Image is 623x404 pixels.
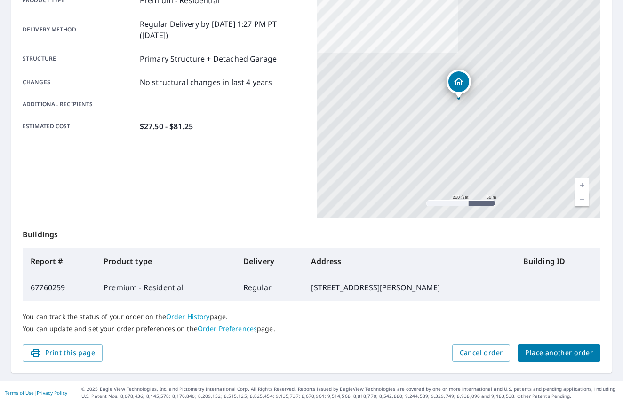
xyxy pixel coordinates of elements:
p: © 2025 Eagle View Technologies, Inc. and Pictometry International Corp. All Rights Reserved. Repo... [81,386,618,400]
p: You can update and set your order preferences on the page. [23,325,600,333]
td: Regular [236,274,304,301]
th: Report # [23,248,96,274]
span: Place another order [525,347,593,359]
p: Estimated cost [23,121,136,132]
p: $27.50 - $81.25 [140,121,193,132]
th: Address [304,248,515,274]
p: Primary Structure + Detached Garage [140,53,277,64]
button: Cancel order [452,344,511,362]
th: Product type [96,248,236,274]
td: Premium - Residential [96,274,236,301]
td: [STREET_ADDRESS][PERSON_NAME] [304,274,515,301]
a: Current Level 17, Zoom Out [575,192,589,206]
div: Dropped pin, building 1, Residential property, 4126 W Rudella Rd Mequon, WI 53092 [447,70,471,99]
a: Order Preferences [198,324,257,333]
a: Terms of Use [5,389,34,396]
td: 67760259 [23,274,96,301]
p: Buildings [23,218,600,248]
a: Current Level 17, Zoom In [575,178,589,192]
p: Delivery method [23,18,136,41]
p: Structure [23,53,136,64]
p: Changes [23,77,136,88]
th: Delivery [236,248,304,274]
button: Print this page [23,344,103,362]
p: | [5,390,67,396]
p: Regular Delivery by [DATE] 1:27 PM PT ([DATE]) [140,18,306,41]
span: Print this page [30,347,95,359]
button: Place another order [518,344,600,362]
p: You can track the status of your order on the page. [23,312,600,321]
span: Cancel order [460,347,503,359]
a: Privacy Policy [37,389,67,396]
a: Order History [166,312,210,321]
p: Additional recipients [23,100,136,109]
th: Building ID [516,248,600,274]
p: No structural changes in last 4 years [140,77,272,88]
